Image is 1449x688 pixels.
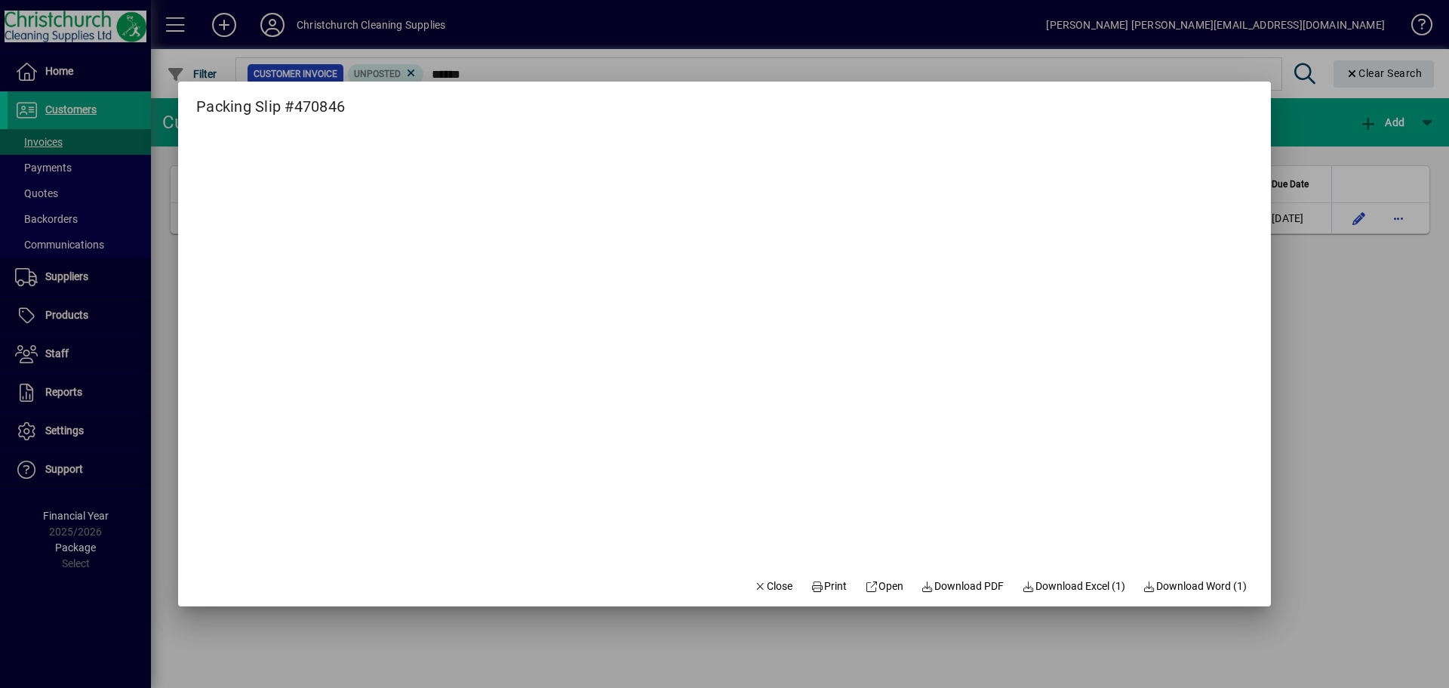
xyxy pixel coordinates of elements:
span: Print [811,578,847,594]
button: Download Excel (1) [1016,573,1131,600]
span: Close [754,578,793,594]
span: Download PDF [921,578,1004,594]
button: Close [748,573,799,600]
h2: Packing Slip #470846 [178,82,363,119]
span: Download Excel (1) [1022,578,1125,594]
span: Download Word (1) [1143,578,1247,594]
button: Download Word (1) [1137,573,1254,600]
a: Download PDF [915,573,1011,600]
a: Open [859,573,909,600]
span: Open [865,578,903,594]
button: Print [804,573,853,600]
